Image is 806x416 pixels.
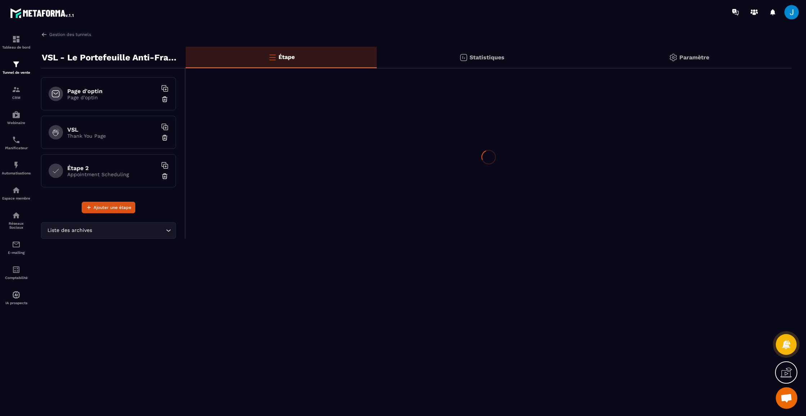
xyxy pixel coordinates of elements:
img: scheduler [12,136,21,144]
img: social-network [12,211,21,220]
p: Automatisations [2,171,31,175]
p: Comptabilité [2,276,31,280]
p: Thank You Page [67,133,157,139]
a: accountantaccountantComptabilité [2,260,31,285]
img: arrow [41,31,47,38]
a: automationsautomationsAutomatisations [2,155,31,180]
p: Page d'optin [67,95,157,100]
h6: Page d'optin [67,88,157,95]
img: formation [12,60,21,69]
img: email [12,240,21,249]
img: automations [12,110,21,119]
img: logo [10,6,75,19]
p: Espace membre [2,196,31,200]
h6: Étape 2 [67,165,157,172]
a: Gestion des tunnels [41,31,91,38]
p: Planificateur [2,146,31,150]
p: Webinaire [2,121,31,125]
a: social-networksocial-networkRéseaux Sociaux [2,206,31,235]
a: emailemailE-mailing [2,235,31,260]
p: Appointment Scheduling [67,172,157,177]
p: E-mailing [2,251,31,255]
a: automationsautomationsWebinaire [2,105,31,130]
p: Tableau de bord [2,45,31,49]
img: automations [12,291,21,299]
button: Ajouter une étape [82,202,135,213]
p: Statistiques [470,54,504,61]
img: stats.20deebd0.svg [459,53,468,62]
p: Étape [279,54,295,60]
img: trash [161,173,168,180]
img: trash [161,134,168,141]
a: Ouvrir le chat [776,387,797,409]
p: Réseaux Sociaux [2,221,31,229]
span: Ajouter une étape [94,204,131,211]
p: IA prospects [2,301,31,305]
img: trash [161,96,168,103]
a: automationsautomationsEspace membre [2,180,31,206]
h6: VSL [67,126,157,133]
p: Tunnel de vente [2,70,31,74]
p: CRM [2,96,31,100]
span: Liste des archives [46,227,94,234]
p: Paramètre [679,54,709,61]
a: formationformationTableau de bord [2,29,31,55]
a: formationformationTunnel de vente [2,55,31,80]
img: formation [12,85,21,94]
p: VSL - Le Portefeuille Anti-Fragile - ORGANIQUE [42,50,180,65]
img: automations [12,161,21,169]
a: schedulerschedulerPlanificateur [2,130,31,155]
img: accountant [12,265,21,274]
img: automations [12,186,21,195]
img: formation [12,35,21,44]
img: setting-gr.5f69749f.svg [669,53,678,62]
a: formationformationCRM [2,80,31,105]
div: Search for option [41,222,176,239]
input: Search for option [94,227,164,234]
img: bars-o.4a397970.svg [268,53,277,61]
